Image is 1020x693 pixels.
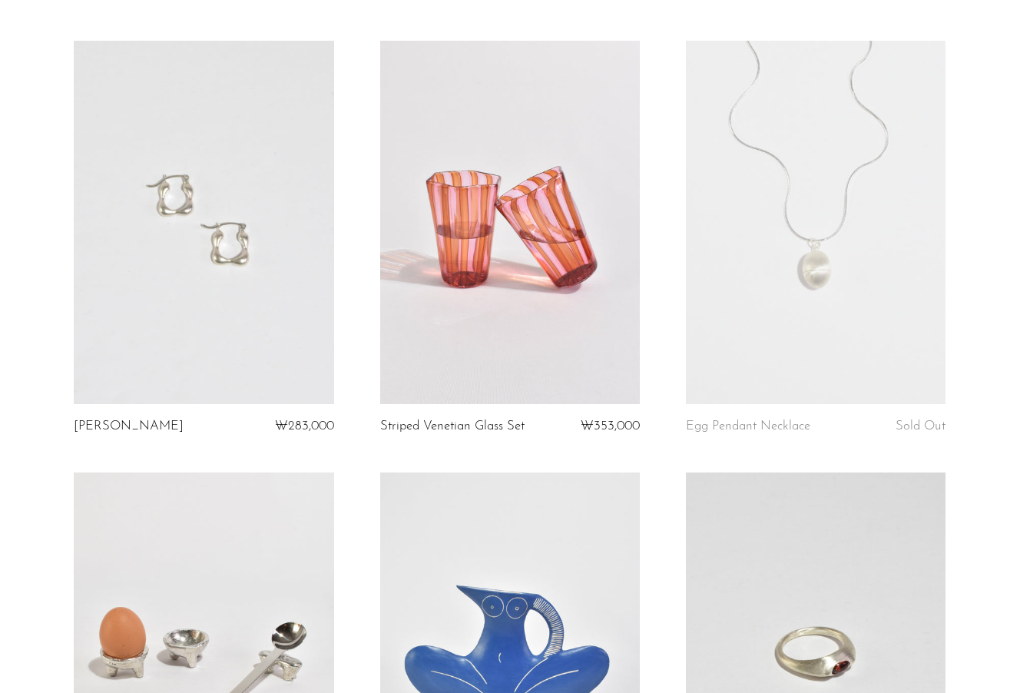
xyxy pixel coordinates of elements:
a: [PERSON_NAME] [74,419,184,433]
span: ₩283,000 [275,419,334,433]
span: ₩353,000 [581,419,640,433]
a: Striped Venetian Glass Set [380,419,525,433]
a: Egg Pendant Necklace [686,419,810,433]
span: Sold Out [896,419,945,433]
